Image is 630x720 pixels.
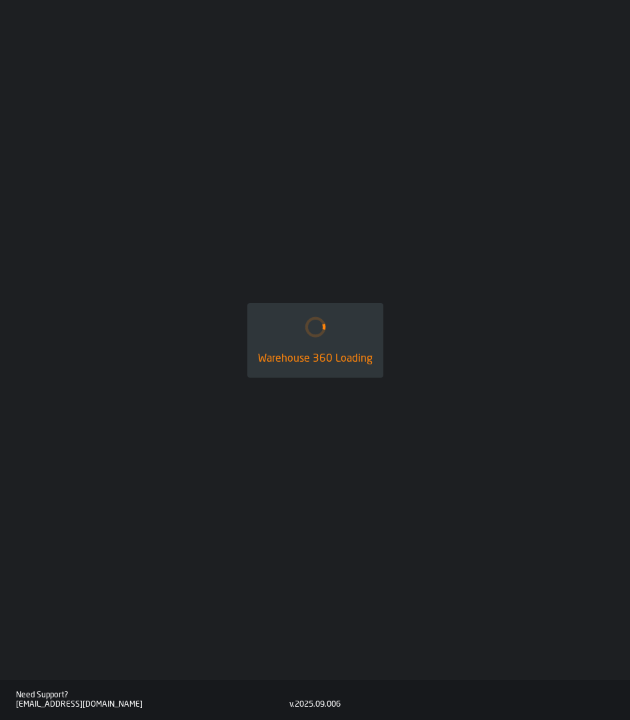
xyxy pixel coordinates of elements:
[289,700,295,709] div: v.
[16,700,289,709] div: [EMAIL_ADDRESS][DOMAIN_NAME]
[258,351,373,367] div: Warehouse 360 Loading
[295,700,341,709] div: 2025.09.006
[16,691,289,700] div: Need Support?
[16,691,289,709] a: Need Support?[EMAIL_ADDRESS][DOMAIN_NAME]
